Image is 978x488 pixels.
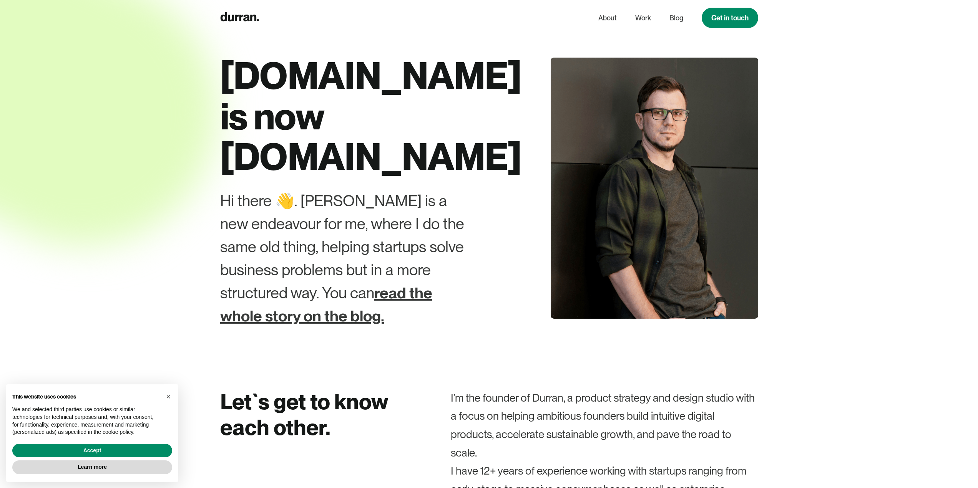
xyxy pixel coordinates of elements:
button: Accept [12,444,172,458]
a: home [220,10,259,25]
a: Blog [669,11,683,25]
p: We and selected third parties use cookies or similar technologies for technical purposes and, wit... [12,406,160,436]
a: Work [635,11,651,25]
h1: [DOMAIN_NAME] is now [DOMAIN_NAME] [220,55,505,177]
h2: This website uses cookies [12,394,160,400]
button: Learn more [12,460,172,474]
a: read the whole story on the blog. [220,284,432,325]
img: Daniel Andor [551,58,758,319]
a: Get in touch [702,8,758,28]
button: Close this notice [162,390,174,403]
span: × [166,392,171,401]
a: About [598,11,617,25]
div: Hi there 👋. [PERSON_NAME] is a new endeavour for me, where I do the same old thing, helping start... [220,189,476,328]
